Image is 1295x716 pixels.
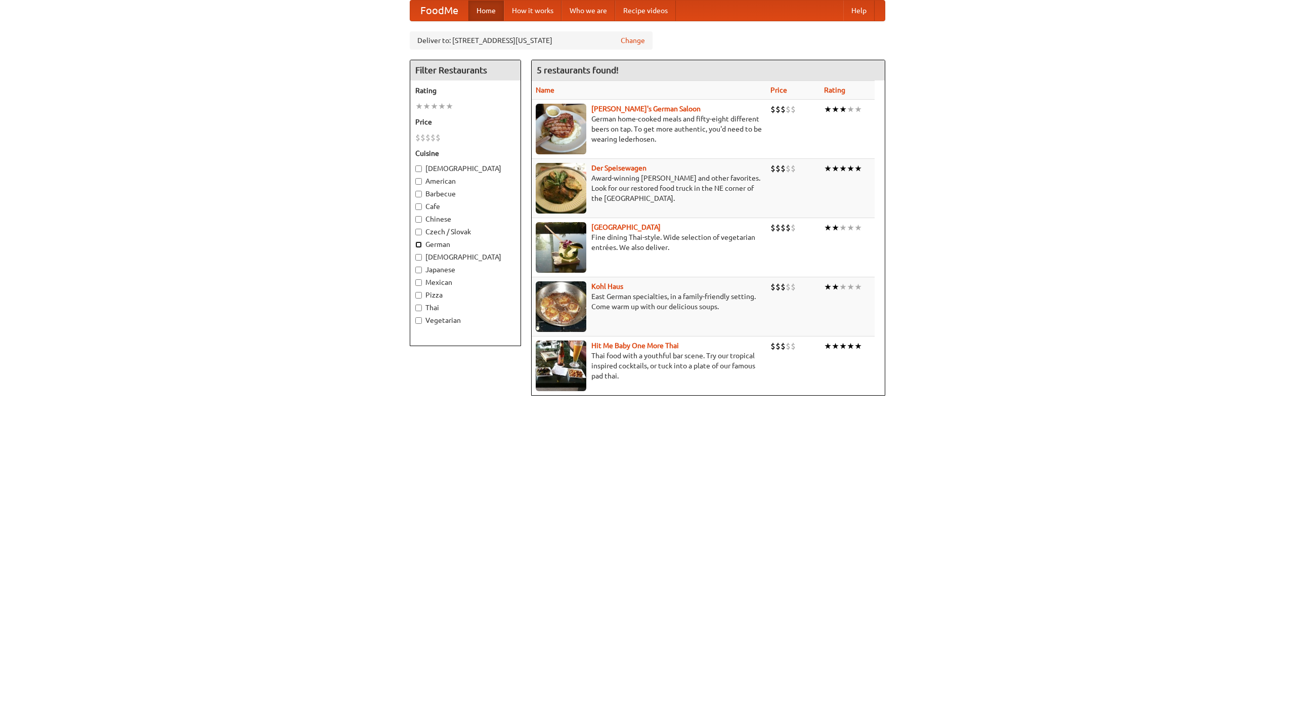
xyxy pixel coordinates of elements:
li: $ [786,104,791,115]
li: $ [436,132,441,143]
li: $ [791,104,796,115]
li: ★ [824,281,832,292]
a: Change [621,35,645,46]
input: Thai [415,305,422,311]
input: Mexican [415,279,422,286]
li: $ [775,281,781,292]
p: East German specialties, in a family-friendly setting. Come warm up with our delicious soups. [536,291,762,312]
li: $ [770,163,775,174]
a: Rating [824,86,845,94]
label: Barbecue [415,189,515,199]
a: [PERSON_NAME]'s German Saloon [591,105,701,113]
li: $ [415,132,420,143]
label: [DEMOGRAPHIC_DATA] [415,252,515,262]
img: esthers.jpg [536,104,586,154]
li: $ [775,104,781,115]
li: $ [770,104,775,115]
h5: Cuisine [415,148,515,158]
a: Hit Me Baby One More Thai [591,342,679,350]
li: $ [430,132,436,143]
input: Vegetarian [415,317,422,324]
label: German [415,239,515,249]
li: ★ [824,163,832,174]
li: ★ [832,163,839,174]
li: $ [791,163,796,174]
li: $ [770,222,775,233]
a: Der Speisewagen [591,164,646,172]
input: [DEMOGRAPHIC_DATA] [415,254,422,261]
label: Chinese [415,214,515,224]
li: $ [770,341,775,352]
li: $ [786,281,791,292]
li: $ [786,222,791,233]
li: ★ [847,163,854,174]
label: Czech / Slovak [415,227,515,237]
li: $ [781,104,786,115]
a: [GEOGRAPHIC_DATA] [591,223,661,231]
li: ★ [832,341,839,352]
p: German home-cooked meals and fifty-eight different beers on tap. To get more authentic, you'd nee... [536,114,762,144]
label: Pizza [415,290,515,300]
a: Name [536,86,554,94]
label: Japanese [415,265,515,275]
li: $ [781,281,786,292]
input: Pizza [415,292,422,299]
li: ★ [847,281,854,292]
li: $ [425,132,430,143]
li: ★ [438,101,446,112]
input: [DEMOGRAPHIC_DATA] [415,165,422,172]
p: Thai food with a youthful bar scene. Try our tropical inspired cocktails, or tuck into a plate of... [536,351,762,381]
li: ★ [854,163,862,174]
li: $ [781,222,786,233]
h5: Price [415,117,515,127]
h5: Rating [415,86,515,96]
input: Chinese [415,216,422,223]
label: American [415,176,515,186]
li: ★ [832,104,839,115]
p: Award-winning [PERSON_NAME] and other favorites. Look for our restored food truck in the NE corne... [536,173,762,203]
li: ★ [832,281,839,292]
li: ★ [832,222,839,233]
p: Fine dining Thai-style. Wide selection of vegetarian entrées. We also deliver. [536,232,762,252]
a: Help [843,1,875,21]
li: ★ [839,104,847,115]
li: $ [775,341,781,352]
li: $ [791,222,796,233]
li: ★ [839,163,847,174]
a: Home [468,1,504,21]
li: ★ [847,341,854,352]
li: ★ [824,222,832,233]
li: $ [775,163,781,174]
label: Cafe [415,201,515,212]
a: Who we are [562,1,615,21]
li: ★ [430,101,438,112]
li: ★ [824,341,832,352]
li: ★ [839,341,847,352]
label: [DEMOGRAPHIC_DATA] [415,163,515,174]
img: babythai.jpg [536,341,586,391]
input: Japanese [415,267,422,273]
li: $ [781,163,786,174]
label: Vegetarian [415,315,515,325]
li: ★ [847,222,854,233]
img: satay.jpg [536,222,586,273]
label: Thai [415,303,515,313]
input: German [415,241,422,248]
li: ★ [854,222,862,233]
a: Recipe videos [615,1,676,21]
li: ★ [824,104,832,115]
label: Mexican [415,277,515,287]
li: ★ [446,101,453,112]
input: American [415,178,422,185]
li: $ [420,132,425,143]
li: $ [775,222,781,233]
li: ★ [839,281,847,292]
div: Deliver to: [STREET_ADDRESS][US_STATE] [410,31,653,50]
li: $ [781,341,786,352]
img: speisewagen.jpg [536,163,586,214]
li: ★ [854,341,862,352]
a: Kohl Haus [591,282,623,290]
li: ★ [847,104,854,115]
